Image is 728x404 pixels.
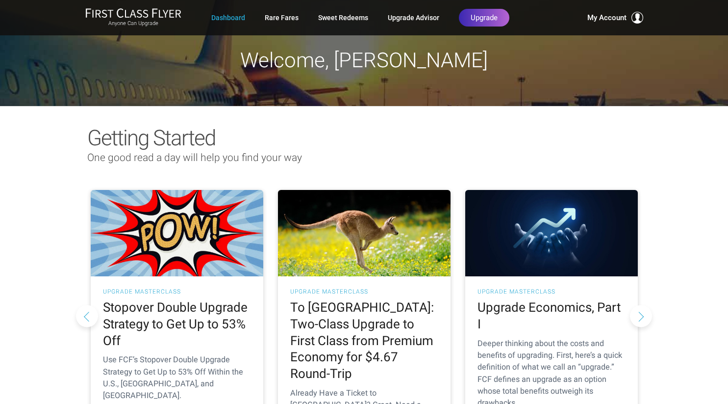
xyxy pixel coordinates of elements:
[103,289,251,295] h3: UPGRADE MASTERCLASS
[240,48,488,72] span: Welcome, [PERSON_NAME]
[103,354,251,402] p: Use FCF’s Stopover Double Upgrade Strategy to Get Up to 53% Off Within the U.S., [GEOGRAPHIC_DATA...
[76,305,98,327] button: Previous slide
[87,152,302,163] span: One good read a day will help you find your way
[388,9,439,27] a: Upgrade Advisor
[85,20,181,27] small: Anyone Can Upgrade
[587,12,627,24] span: My Account
[85,8,181,18] img: First Class Flyer
[459,9,509,27] a: Upgrade
[211,9,245,27] a: Dashboard
[318,9,368,27] a: Sweet Redeems
[477,299,626,333] h2: Upgrade Economics, Part I
[290,299,438,382] h2: To [GEOGRAPHIC_DATA]: Two-Class Upgrade to First Class from Premium Economy for $4.67 Round-Trip
[290,289,438,295] h3: UPGRADE MASTERCLASS
[87,125,215,151] span: Getting Started
[85,8,181,27] a: First Class FlyerAnyone Can Upgrade
[265,9,299,27] a: Rare Fares
[103,299,251,349] h2: Stopover Double Upgrade Strategy to Get Up to 53% Off
[587,12,643,24] button: My Account
[477,289,626,295] h3: UPGRADE MASTERCLASS
[630,305,652,327] button: Next slide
